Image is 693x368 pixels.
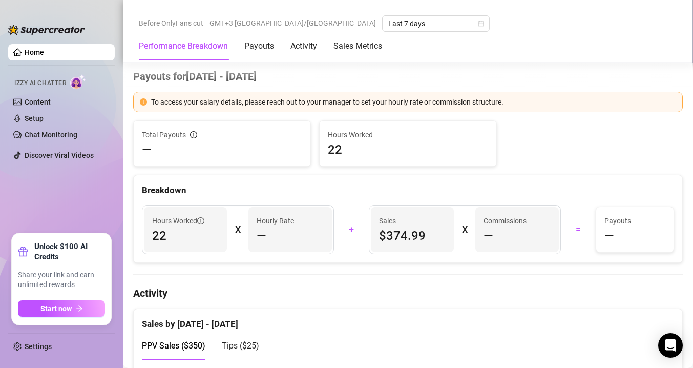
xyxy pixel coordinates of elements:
[257,228,266,244] span: —
[388,16,484,31] span: Last 7 days
[379,228,446,244] span: $374.99
[139,15,203,31] span: Before OnlyFans cut
[25,151,94,159] a: Discover Viral Videos
[209,15,376,31] span: GMT+3 [GEOGRAPHIC_DATA]/[GEOGRAPHIC_DATA]
[140,98,147,106] span: exclamation-circle
[197,217,204,224] span: info-circle
[133,69,683,84] h4: Payouts for [DATE] - [DATE]
[25,342,52,351] a: Settings
[25,48,44,56] a: Home
[478,21,484,27] span: calendar
[379,215,446,227] span: Sales
[151,96,676,108] div: To access your salary details, please reach out to your manager to set your hourly rate or commis...
[658,333,683,358] div: Open Intercom Messenger
[340,221,363,238] div: +
[70,74,86,89] img: AI Chatter
[76,305,83,312] span: arrow-right
[257,215,294,227] article: Hourly Rate
[244,40,274,52] div: Payouts
[333,40,382,52] div: Sales Metrics
[222,341,259,351] span: Tips ( $25 )
[142,129,186,140] span: Total Payouts
[133,286,683,300] h4: Activity
[8,25,85,35] img: logo-BBDzfeDw.svg
[139,40,228,52] div: Performance Breakdown
[190,131,197,138] span: info-circle
[152,215,204,227] span: Hours Worked
[152,228,219,244] span: 22
[142,141,152,158] span: —
[18,247,28,257] span: gift
[34,241,105,262] strong: Unlock $100 AI Credits
[142,341,205,351] span: PPV Sales ( $350 )
[18,270,105,290] span: Share your link and earn unlimited rewards
[567,221,590,238] div: =
[604,215,665,227] span: Payouts
[484,215,527,227] article: Commissions
[40,304,72,313] span: Start now
[235,221,240,238] div: X
[462,221,467,238] div: X
[328,129,488,140] span: Hours Worked
[290,40,317,52] div: Activity
[484,228,493,244] span: —
[142,183,674,197] div: Breakdown
[25,131,77,139] a: Chat Monitoring
[18,300,105,317] button: Start nowarrow-right
[14,78,66,88] span: Izzy AI Chatter
[25,114,44,122] a: Setup
[328,141,488,158] span: 22
[142,309,674,331] div: Sales by [DATE] - [DATE]
[604,228,614,244] span: —
[25,98,51,106] a: Content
